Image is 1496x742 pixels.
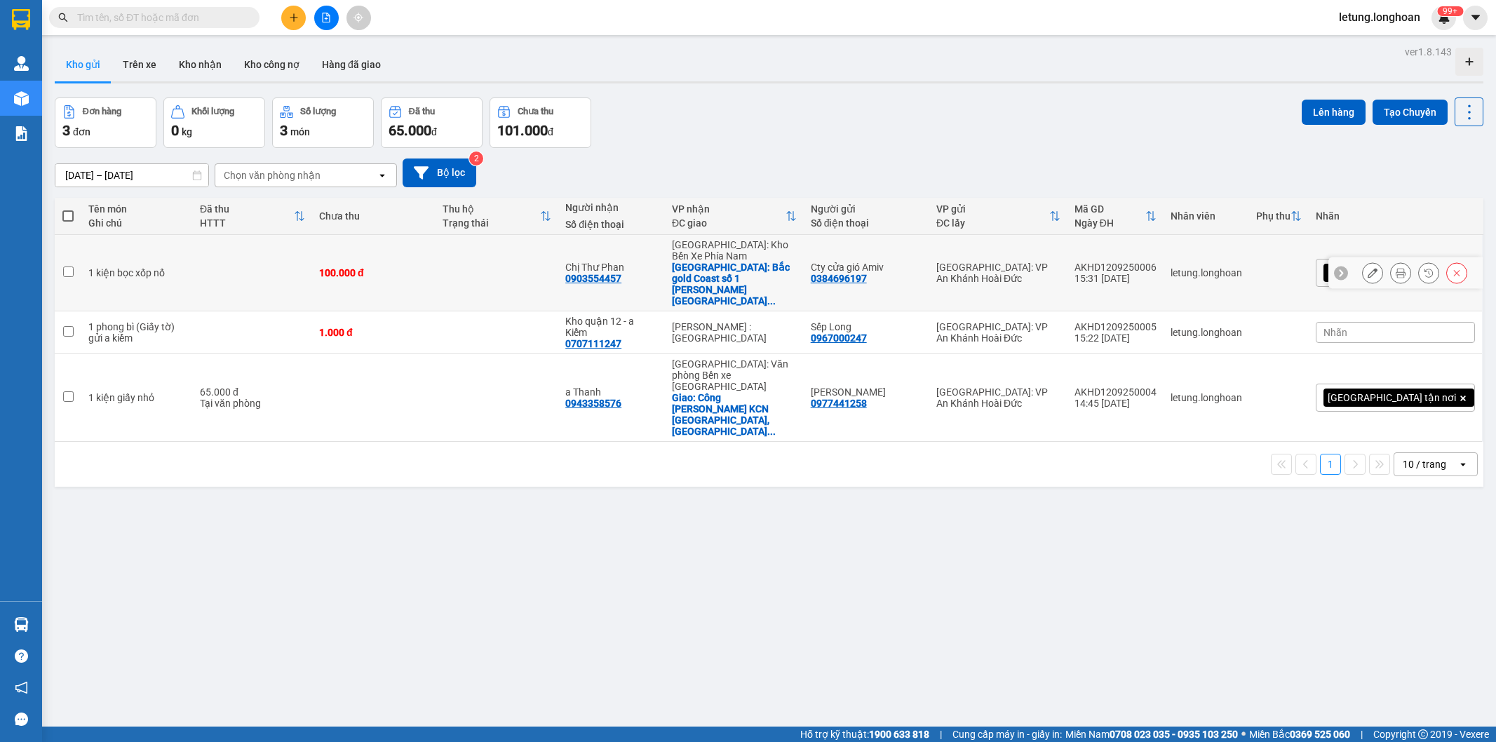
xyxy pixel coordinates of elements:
[665,198,804,235] th: Toggle SortBy
[869,729,929,740] strong: 1900 633 818
[300,107,336,116] div: Số lượng
[88,321,186,344] div: 1 phong bì (Giấy tờ) gửi a kiểm
[14,56,29,71] img: warehouse-icon
[1437,6,1463,16] sup: 342
[14,617,29,632] img: warehouse-icon
[377,170,388,181] svg: open
[1171,327,1242,338] div: letung.longhoan
[1328,391,1456,404] span: [GEOGRAPHIC_DATA] tận nơi
[1074,203,1145,215] div: Mã GD
[929,198,1067,235] th: Toggle SortBy
[88,217,186,229] div: Ghi chú
[280,122,288,139] span: 3
[14,126,29,141] img: solution-icon
[319,327,429,338] div: 1.000 đ
[1403,457,1446,471] div: 10 / trang
[200,398,305,409] div: Tại văn phòng
[952,727,1062,742] span: Cung cấp máy in - giấy in:
[811,273,867,284] div: 0384696197
[88,392,186,403] div: 1 kiện giấy nhỏ
[1256,210,1291,222] div: Phụ thu
[55,97,156,148] button: Đơn hàng3đơn
[1074,321,1157,332] div: AKHD1209250005
[1065,727,1238,742] span: Miền Nam
[58,13,68,22] span: search
[381,97,483,148] button: Đã thu65.000đ
[469,151,483,166] sup: 2
[12,9,30,30] img: logo-vxr
[497,122,548,139] span: 101.000
[1463,6,1488,30] button: caret-down
[15,713,28,726] span: message
[767,295,776,306] span: ...
[200,386,305,398] div: 65.000 đ
[1074,217,1145,229] div: Ngày ĐH
[346,6,371,30] button: aim
[565,398,621,409] div: 0943358576
[1110,729,1238,740] strong: 0708 023 035 - 0935 103 250
[168,48,233,81] button: Kho nhận
[936,386,1060,409] div: [GEOGRAPHIC_DATA]: VP An Khánh Hoài Đức
[73,126,90,137] span: đơn
[55,48,112,81] button: Kho gửi
[1249,198,1309,235] th: Toggle SortBy
[672,239,797,262] div: [GEOGRAPHIC_DATA]: Kho Bến Xe Phía Nam
[1302,100,1366,125] button: Lên hàng
[314,6,339,30] button: file-add
[1362,262,1383,283] div: Sửa đơn hàng
[1067,198,1164,235] th: Toggle SortBy
[15,681,28,694] span: notification
[1438,11,1450,24] img: icon-new-feature
[1074,398,1157,409] div: 14:45 [DATE]
[936,203,1049,215] div: VP gửi
[353,13,363,22] span: aim
[1249,727,1350,742] span: Miền Bắc
[200,203,294,215] div: Đã thu
[490,97,591,148] button: Chưa thu101.000đ
[565,316,658,338] div: Kho quận 12 - a Kiểm
[319,267,429,278] div: 100.000 đ
[936,262,1060,284] div: [GEOGRAPHIC_DATA]: VP An Khánh Hoài Đức
[171,122,179,139] span: 0
[1171,210,1242,222] div: Nhân viên
[55,164,208,187] input: Select a date range.
[518,107,553,116] div: Chưa thu
[811,262,922,273] div: Cty cửa gió Amiv
[811,203,922,215] div: Người gửi
[1074,386,1157,398] div: AKHD1209250004
[811,332,867,344] div: 0967000247
[1455,48,1483,76] div: Tạo kho hàng mới
[672,262,797,306] div: Giao: Bắc gold Coast số 1 trần hưng đạo P. Nha trang khánh hòa
[289,13,299,22] span: plus
[182,126,192,137] span: kg
[191,107,234,116] div: Khối lượng
[1074,273,1157,284] div: 15:31 [DATE]
[389,122,431,139] span: 65.000
[936,217,1049,229] div: ĐC lấy
[1328,267,1456,279] span: [GEOGRAPHIC_DATA] tận nơi
[1405,44,1452,60] div: ver 1.8.143
[1469,11,1482,24] span: caret-down
[319,210,429,222] div: Chưa thu
[1418,729,1428,739] span: copyright
[163,97,265,148] button: Khối lượng0kg
[1290,729,1350,740] strong: 0369 525 060
[1320,454,1341,475] button: 1
[565,338,621,349] div: 0707111247
[940,727,942,742] span: |
[77,10,243,25] input: Tìm tên, số ĐT hoặc mã đơn
[15,649,28,663] span: question-circle
[290,126,310,137] span: món
[1171,392,1242,403] div: letung.longhoan
[936,321,1060,344] div: [GEOGRAPHIC_DATA]: VP An Khánh Hoài Đức
[14,91,29,106] img: warehouse-icon
[672,321,797,344] div: [PERSON_NAME] : [GEOGRAPHIC_DATA]
[811,321,922,332] div: Sếp Long
[565,386,658,398] div: a Thanh
[321,13,331,22] span: file-add
[672,392,797,437] div: Giao: Công ty Yazaki KCN Đông Mai, quảng yên quảng ninh
[565,202,658,213] div: Người nhận
[811,398,867,409] div: 0977441258
[672,217,786,229] div: ĐC giao
[811,386,922,398] div: Thế Anh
